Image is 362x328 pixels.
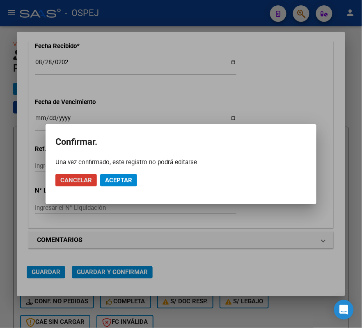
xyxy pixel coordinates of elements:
[60,177,92,184] span: Cancelar
[55,174,97,186] button: Cancelar
[334,300,354,320] div: Open Intercom Messenger
[55,134,307,150] h2: Confirmar.
[105,177,132,184] span: Aceptar
[55,158,307,166] div: Una vez confirmado, este registro no podrá editarse
[100,174,137,186] button: Aceptar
